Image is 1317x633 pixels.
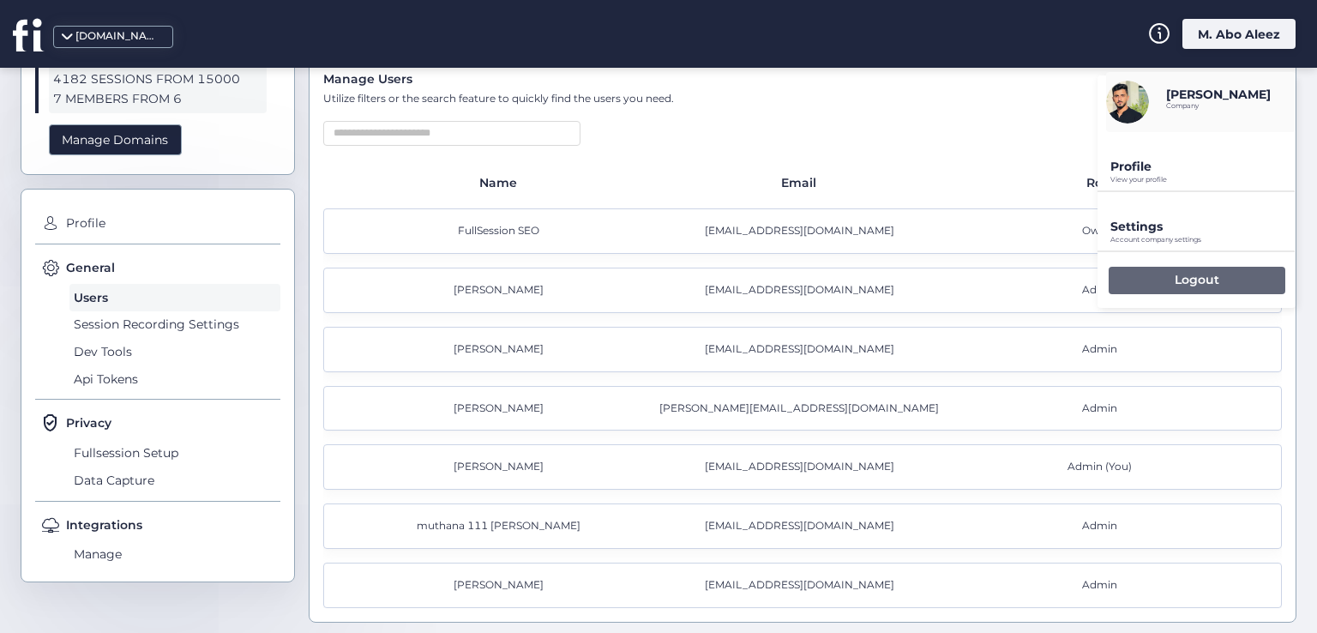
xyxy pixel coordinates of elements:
[1166,87,1271,102] p: [PERSON_NAME]
[1082,577,1117,594] span: Admin
[1182,19,1296,49] div: M. Abo Aleez
[1082,401,1117,417] span: Admin
[652,173,953,192] div: Email
[69,338,280,365] span: Dev Tools
[652,459,953,475] div: [EMAIL_ADDRESS][DOMAIN_NAME]
[652,282,953,298] div: [EMAIL_ADDRESS][DOMAIN_NAME]
[652,577,953,594] div: [EMAIL_ADDRESS][DOMAIN_NAME]
[1110,176,1296,184] p: View your profile
[1082,223,1117,239] span: Owner
[652,401,953,417] div: [PERSON_NAME][EMAIL_ADDRESS][DOMAIN_NAME]
[352,577,652,594] div: [PERSON_NAME]
[53,89,262,109] span: 7 MEMBERS FROM 6
[652,518,953,534] div: [EMAIL_ADDRESS][DOMAIN_NAME]
[69,541,280,569] span: Manage
[49,124,182,156] div: Manage Domains
[1110,159,1296,174] p: Profile
[352,401,652,417] div: [PERSON_NAME]
[1067,459,1132,475] span: Admin (You)
[352,223,652,239] div: FullSession SEO
[323,69,1282,88] div: Manage Users
[1082,282,1117,298] span: Admin
[75,28,161,45] div: [DOMAIN_NAME]
[352,341,652,358] div: [PERSON_NAME]
[1110,236,1296,244] p: Account company settings
[352,459,652,475] div: [PERSON_NAME]
[1082,341,1117,358] span: Admin
[1175,272,1219,287] p: Logout
[1110,219,1296,234] p: Settings
[69,311,280,339] span: Session Recording Settings
[323,91,1282,107] div: Utilize filters or the search feature to quickly find the users you need.
[66,413,111,432] span: Privacy
[652,341,953,358] div: [EMAIL_ADDRESS][DOMAIN_NAME]
[352,518,652,534] div: muthana 111 [PERSON_NAME]
[1106,81,1149,124] img: avatar
[1166,102,1271,110] p: Company
[1082,518,1117,534] span: Admin
[351,173,652,192] div: Name
[69,467,280,494] span: Data Capture
[62,210,280,238] span: Profile
[66,515,142,534] span: Integrations
[69,365,280,393] span: Api Tokens
[53,69,262,89] span: 4182 SESSIONS FROM 15000
[352,282,652,298] div: [PERSON_NAME]
[69,439,280,467] span: Fullsession Setup
[66,258,115,277] span: General
[652,223,953,239] div: [EMAIL_ADDRESS][DOMAIN_NAME]
[69,284,280,311] span: Users
[953,173,1254,192] div: Role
